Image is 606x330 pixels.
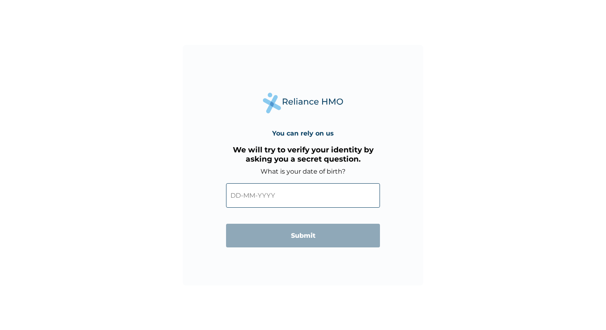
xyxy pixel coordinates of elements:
[272,130,334,137] h4: You can rely on us
[263,93,343,113] img: Reliance Health's Logo
[226,145,380,164] h3: We will try to verify your identity by asking you a secret question.
[226,224,380,247] input: Submit
[226,183,380,208] input: DD-MM-YYYY
[261,168,345,175] label: What is your date of birth?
